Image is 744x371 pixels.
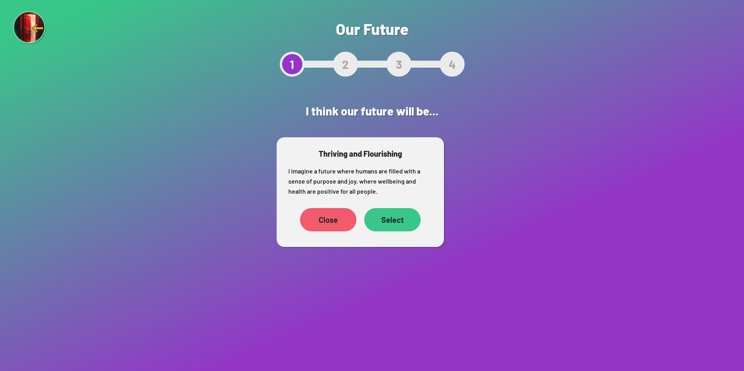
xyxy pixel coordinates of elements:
div: Select [364,208,421,231]
div: 1 [280,52,305,77]
div: 2 [333,52,358,77]
img: Exit [13,11,47,45]
h1: Our Future [280,19,465,38]
p: I imagine a future where humans are filled with a sense of purpose and joy, where wellbeing and h... [288,166,432,196]
div: 4 [440,52,465,77]
div: 3 [386,52,411,77]
h3: Thriving and Flourishing [288,149,432,158]
div: Close [300,208,356,231]
h2: I think our future will be... [267,96,477,126]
